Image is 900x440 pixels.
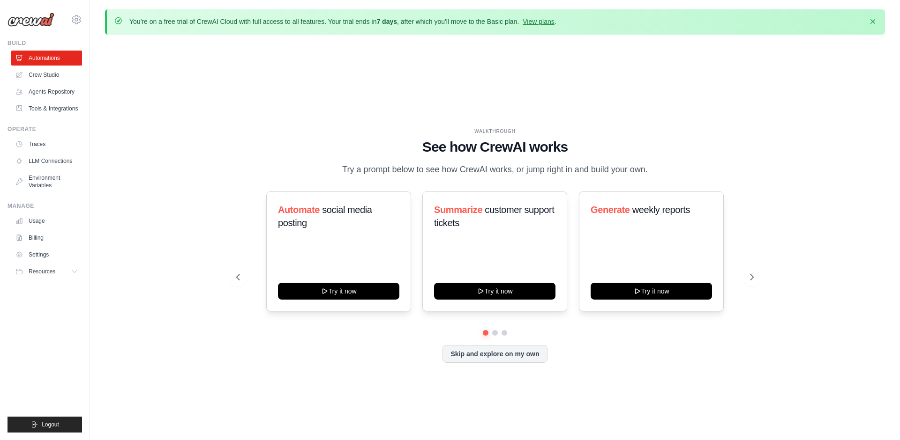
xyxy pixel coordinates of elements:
[11,137,82,152] a: Traces
[376,18,397,25] strong: 7 days
[11,101,82,116] a: Tools & Integrations
[236,128,754,135] div: WALKTHROUGH
[7,39,82,47] div: Build
[29,268,55,275] span: Resources
[853,395,900,440] iframe: Chat Widget
[11,154,82,169] a: LLM Connections
[7,125,82,133] div: Operate
[591,283,712,300] button: Try it now
[278,205,372,228] span: social media posting
[442,345,547,363] button: Skip and explore on my own
[42,421,59,428] span: Logout
[434,205,554,228] span: customer support tickets
[278,283,399,300] button: Try it now
[11,213,82,228] a: Usage
[434,283,555,300] button: Try it now
[11,264,82,279] button: Resources
[11,230,82,245] a: Billing
[11,84,82,99] a: Agents Repository
[7,202,82,210] div: Manage
[7,417,82,433] button: Logout
[434,205,482,215] span: Summarize
[11,51,82,66] a: Automations
[236,139,754,155] h1: See how CrewAI works
[632,205,690,215] span: weekly reports
[278,205,320,215] span: Automate
[523,18,554,25] a: View plans
[11,67,82,82] a: Crew Studio
[11,247,82,262] a: Settings
[7,13,54,27] img: Logo
[129,17,556,26] p: You're on a free trial of CrewAI Cloud with full access to all features. Your trial ends in , aft...
[11,170,82,193] a: Environment Variables
[337,163,652,176] p: Try a prompt below to see how CrewAI works, or jump right in and build your own.
[591,205,630,215] span: Generate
